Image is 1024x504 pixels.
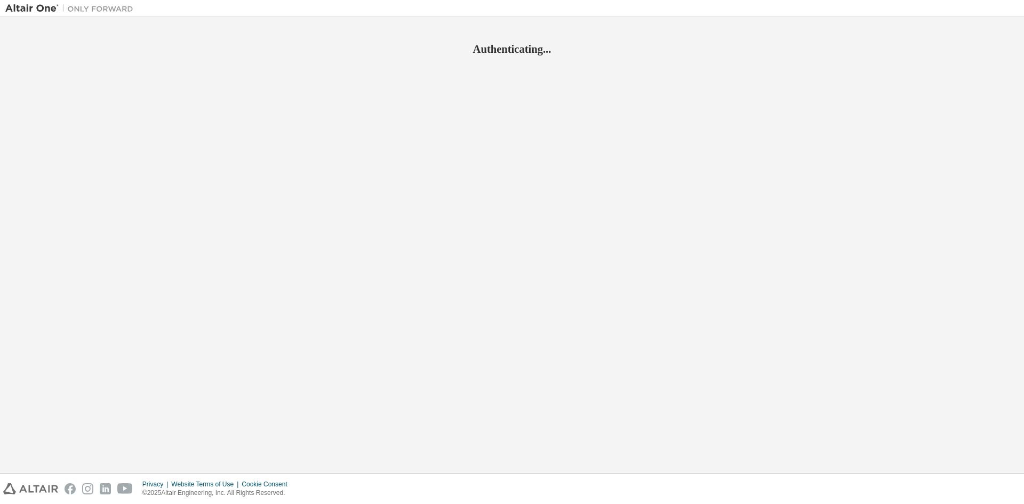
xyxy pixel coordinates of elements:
[82,483,93,494] img: instagram.svg
[171,480,242,489] div: Website Terms of Use
[5,42,1019,56] h2: Authenticating...
[5,3,139,14] img: Altair One
[3,483,58,494] img: altair_logo.svg
[142,489,294,498] p: © 2025 Altair Engineering, Inc. All Rights Reserved.
[65,483,76,494] img: facebook.svg
[100,483,111,494] img: linkedin.svg
[117,483,133,494] img: youtube.svg
[142,480,171,489] div: Privacy
[242,480,293,489] div: Cookie Consent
